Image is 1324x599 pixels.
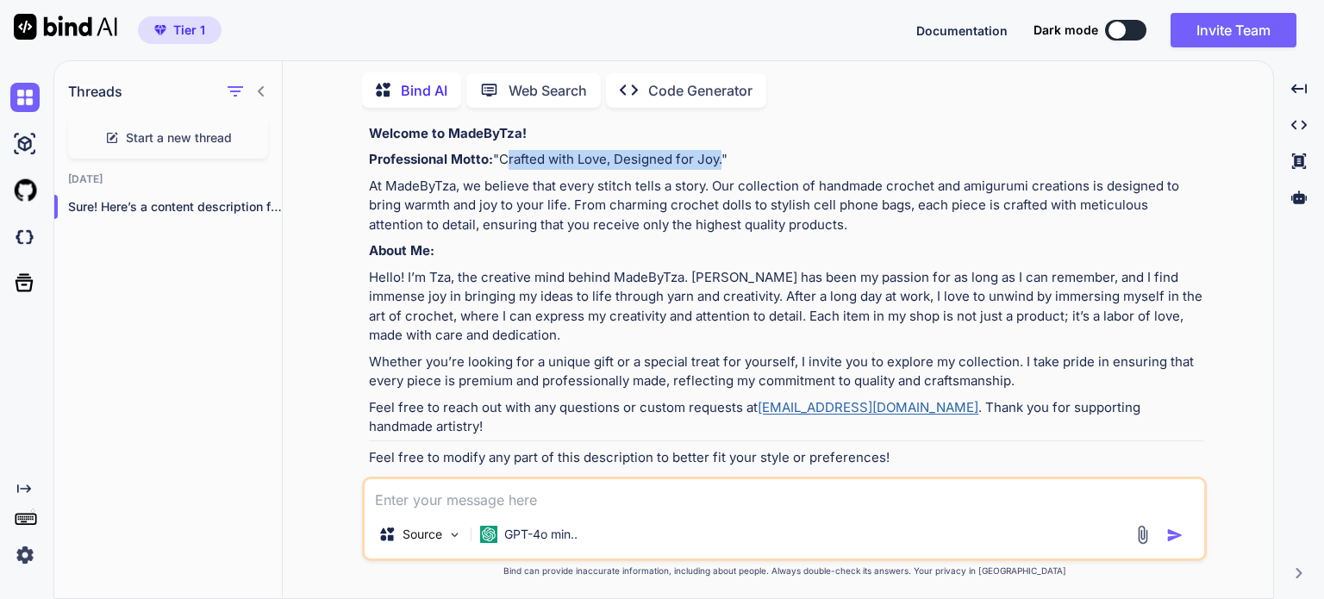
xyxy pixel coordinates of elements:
[758,399,978,415] a: [EMAIL_ADDRESS][DOMAIN_NAME]
[10,540,40,570] img: settings
[369,242,434,259] strong: About Me:
[68,198,282,215] p: Sure! Here’s a content description for y...
[10,176,40,205] img: githubLight
[1034,22,1098,39] span: Dark mode
[14,14,117,40] img: Bind AI
[1171,13,1296,47] button: Invite Team
[509,80,587,101] p: Web Search
[10,129,40,159] img: ai-studio
[10,222,40,252] img: darkCloudIdeIcon
[369,353,1203,391] p: Whether you’re looking for a unique gift or a special treat for yourself, I invite you to explore...
[1166,527,1183,544] img: icon
[10,83,40,112] img: chat
[916,22,1008,40] button: Documentation
[369,448,1203,468] p: Feel free to modify any part of this description to better fit your style or preferences!
[403,526,442,543] p: Source
[154,25,166,35] img: premium
[173,22,205,39] span: Tier 1
[369,150,1203,170] p: "Crafted with Love, Designed for Joy."
[68,81,122,102] h1: Threads
[362,565,1207,577] p: Bind can provide inaccurate information, including about people. Always double-check its answers....
[369,398,1203,437] p: Feel free to reach out with any questions or custom requests at . Thank you for supporting handma...
[401,80,447,101] p: Bind AI
[369,125,527,141] strong: Welcome to MadeByTza!
[126,129,232,147] span: Start a new thread
[369,177,1203,235] p: At MadeByTza, we believe that every stitch tells a story. Our collection of handmade crochet and ...
[447,527,462,542] img: Pick Models
[916,23,1008,38] span: Documentation
[369,268,1203,346] p: Hello! I’m Tza, the creative mind behind MadeByTza. [PERSON_NAME] has been my passion for as long...
[1133,525,1152,545] img: attachment
[369,151,493,167] strong: Professional Motto:
[504,526,578,543] p: GPT-4o min..
[138,16,222,44] button: premiumTier 1
[54,172,282,186] h2: [DATE]
[648,80,753,101] p: Code Generator
[480,526,497,543] img: GPT-4o mini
